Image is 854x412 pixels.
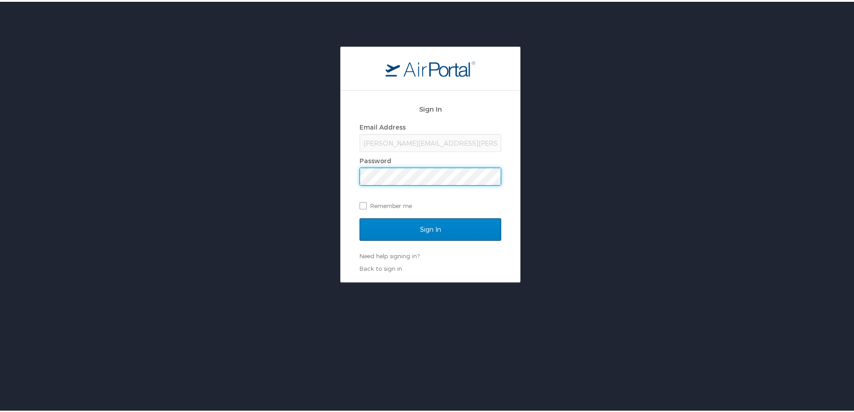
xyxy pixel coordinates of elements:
label: Password [360,155,391,163]
input: Sign In [360,217,501,239]
a: Back to sign in [360,263,402,270]
h2: Sign In [360,102,501,113]
a: Need help signing in? [360,251,420,258]
img: logo [386,59,475,75]
label: Remember me [360,197,501,211]
label: Email Address [360,121,406,129]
